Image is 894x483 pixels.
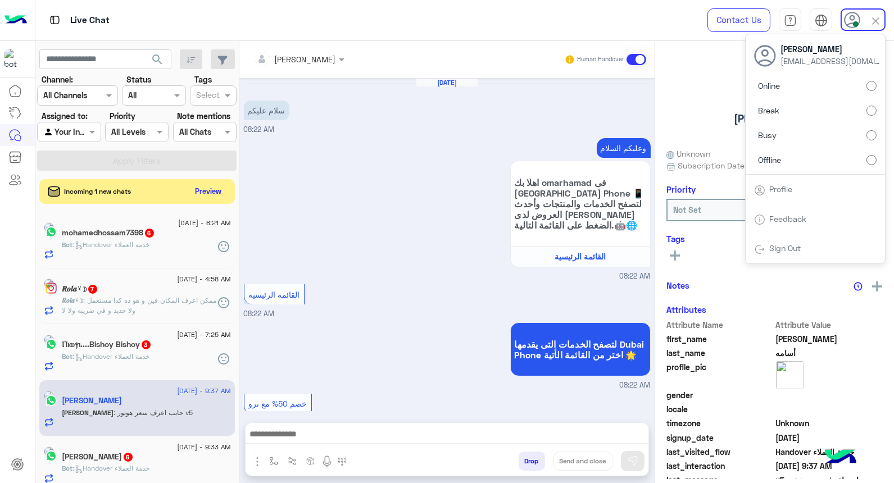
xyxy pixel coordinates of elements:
span: 2025-06-30T15:21:27.713Z [776,432,883,444]
a: Feedback [770,214,807,224]
span: Online [759,80,780,92]
p: 20/8/2025, 8:22 AM [597,138,651,158]
span: Unknown [776,417,883,429]
span: [DATE] - 9:33 AM [177,442,230,452]
p: 20/8/2025, 8:22 AM [244,101,289,120]
img: send attachment [251,455,264,468]
span: [DATE] - 9:37 AM [177,386,230,396]
span: ممكن اعرف المكان فين و هو ده كدا مستعمل ولا جديد و في ضريبه ولا لا [62,296,217,315]
h6: Attributes [666,304,706,315]
span: Offline [759,154,782,166]
label: Assigned to: [42,110,88,122]
img: 1403182699927242 [4,49,25,69]
a: tab [779,8,801,32]
img: send voice note [320,455,334,468]
span: Attribute Name [666,319,774,331]
img: picture [44,335,54,345]
a: Contact Us [707,8,770,32]
div: Select [194,89,220,103]
input: Online [866,81,877,91]
span: timezone [666,417,774,429]
button: Drop [519,452,545,471]
span: profile_pic [666,361,774,387]
img: WhatsApp [46,395,57,406]
span: 08:22 AM [620,380,651,391]
span: last_interaction [666,460,774,472]
span: Attribute Value [776,319,883,331]
img: WhatsApp [46,226,57,238]
label: Tags [194,74,212,85]
h5: mohamedhossam7398 [62,228,155,238]
span: [DATE] - 8:21 AM [178,218,230,228]
img: picture [44,222,54,233]
span: locale [666,403,774,415]
span: Busy [759,129,777,141]
input: Offline [866,155,877,165]
img: select flow [269,457,278,466]
span: 6 [145,229,154,238]
a: Profile [770,184,793,194]
h6: Notes [666,280,689,290]
span: القائمة الرئيسية [248,290,299,299]
img: send message [627,455,638,467]
button: Trigger scenario [283,452,302,470]
h6: Priority [666,184,696,194]
img: Logo [4,8,27,32]
span: signup_date [666,432,774,444]
button: Preview [190,183,226,199]
span: حابب اعرف سعر هونور v5 [114,408,193,417]
span: last_name [666,347,774,359]
label: Status [126,74,151,85]
span: محمد [776,333,883,345]
h6: [DATE] [416,79,478,86]
span: Unknown [666,148,710,160]
img: tab [784,14,797,27]
span: Handover خدمة العملاء [776,446,883,458]
img: tab [815,14,828,27]
span: first_name [666,333,774,345]
h5: 𝑹𝒐𝒍𝒂⍣☽ [62,284,98,294]
span: [DATE] - 7:25 AM [177,330,230,340]
span: [DATE] - 4:58 AM [177,274,230,284]
h5: محمد أسامه [62,396,122,405]
button: Apply Filters [37,151,237,171]
img: make a call [338,457,347,466]
span: اهلا بك omarhamad فى [GEOGRAPHIC_DATA] Phone 📱 لتصفح الخدمات والمنتجات وأحدث العروض لدى [PERSON_N... [515,177,646,230]
span: : Handover خدمة العملاء [73,352,150,361]
label: Note mentions [177,110,230,122]
img: Trigger scenario [288,457,297,466]
span: Bot [62,240,73,249]
span: 2025-08-20T06:37:21.327Z [776,460,883,472]
span: [PERSON_NAME] [62,408,114,417]
span: null [776,403,883,415]
input: Break [866,106,877,116]
span: 𝑹𝒐𝒍𝒂⍣☽ [62,296,84,304]
span: : Handover خدمة العملاء [73,240,150,249]
img: tab [754,185,765,196]
span: gender [666,389,774,401]
label: Channel: [42,74,73,85]
span: أسامه [776,347,883,359]
span: 08:22 AM [620,271,651,282]
span: خصم 50% مع ترو [248,399,307,408]
img: add [872,281,882,291]
span: 6 [124,453,133,462]
span: 7 [88,285,97,294]
span: Bot [62,352,73,361]
img: tab [754,214,765,225]
button: create order [302,452,320,470]
button: search [144,49,171,74]
span: القائمة الرئيسية [555,252,606,261]
img: hulul-logo.png [821,438,860,477]
span: : Handover خدمة العملاء [73,464,150,472]
span: Subscription Date : [DATE] [678,160,775,171]
input: Busy [866,130,877,140]
img: WhatsApp [46,450,57,462]
button: select flow [265,452,283,470]
span: Bot [62,464,73,472]
p: Live Chat [70,13,110,28]
img: picture [44,391,54,401]
span: لتصفح الخدمات التى يقدمها Dubai Phone اختر من القائمة الأتية 🌟 [515,339,646,360]
img: notes [854,282,863,291]
span: 08:22 AM [244,125,275,134]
